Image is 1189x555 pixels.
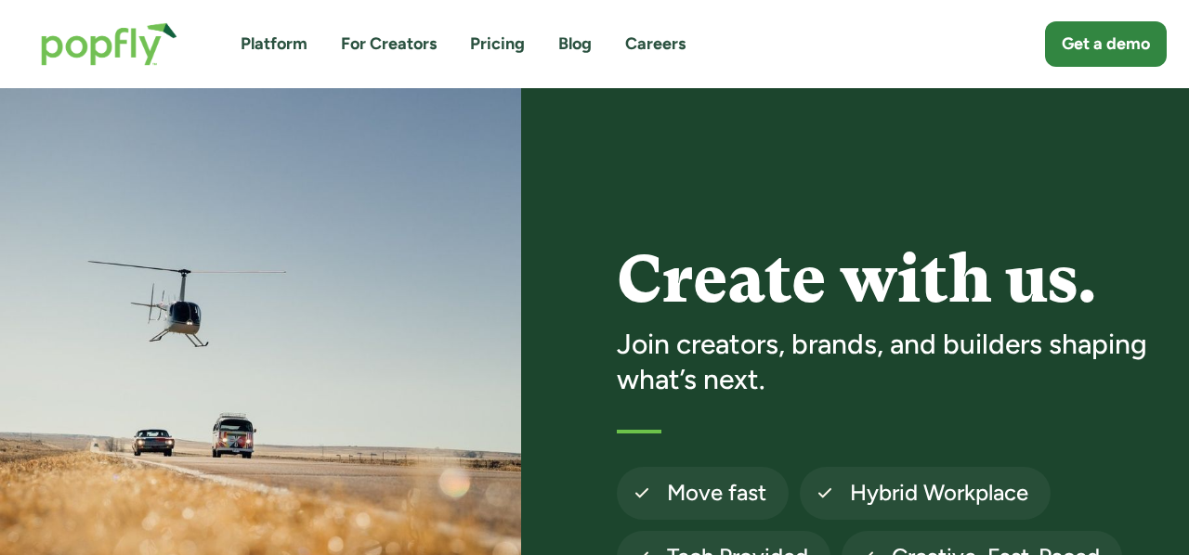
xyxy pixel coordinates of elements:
[470,32,525,56] a: Pricing
[617,244,1167,316] h1: Create with us.
[850,478,1028,508] h4: Hybrid Workplace
[22,4,196,84] a: home
[241,32,307,56] a: Platform
[341,32,437,56] a: For Creators
[1062,32,1150,56] div: Get a demo
[625,32,686,56] a: Careers
[558,32,592,56] a: Blog
[667,478,766,508] h4: Move fast
[617,327,1167,396] h3: Join creators, brands, and builders shaping what’s next.
[1045,21,1167,67] a: Get a demo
